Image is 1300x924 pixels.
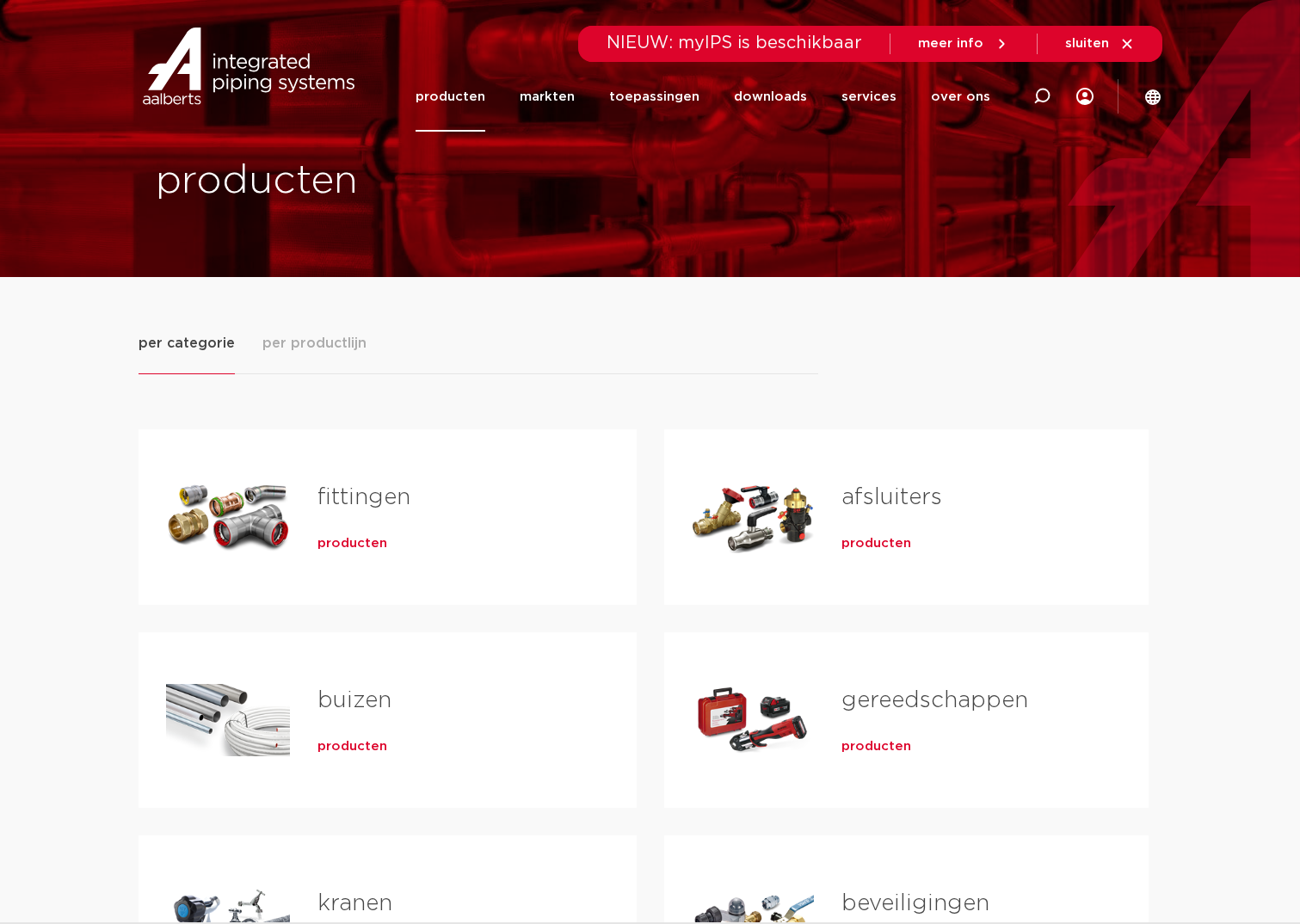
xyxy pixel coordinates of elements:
[1065,37,1109,50] span: sluiten
[317,738,387,755] a: producten
[918,37,983,50] span: meer info
[156,154,642,209] h1: producten
[841,62,896,132] a: services
[841,892,989,915] a: beveiligingen
[931,62,990,132] a: over ons
[918,36,1009,52] a: meer info
[1065,36,1135,52] a: sluiten
[317,535,387,552] a: producten
[317,892,392,915] a: kranen
[841,486,942,508] a: afsluiters
[416,62,990,132] nav: Menu
[841,689,1028,711] a: gereedschappen
[841,738,911,755] a: producten
[734,62,807,132] a: downloads
[262,333,367,354] span: per productlijn
[520,62,575,132] a: markten
[416,62,485,132] a: producten
[139,333,235,354] span: per categorie
[607,34,862,52] span: NIEUW: myIPS is beschikbaar
[317,486,410,508] a: fittingen
[841,535,911,552] a: producten
[609,62,699,132] a: toepassingen
[1076,62,1094,132] div: my IPS
[317,689,391,711] a: buizen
